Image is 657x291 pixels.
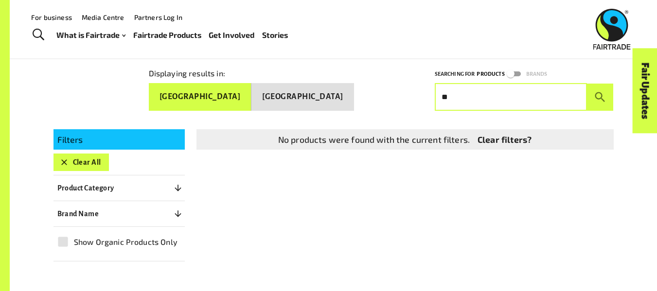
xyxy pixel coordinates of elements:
[435,69,475,79] p: Searching for
[57,208,99,220] p: Brand Name
[251,83,354,110] button: [GEOGRAPHIC_DATA]
[209,28,254,42] a: Get Involved
[26,23,50,47] a: Toggle Search
[57,182,114,194] p: Product Category
[53,179,185,197] button: Product Category
[278,133,470,146] p: No products were found with the current filters.
[134,13,182,21] a: Partners Log In
[526,69,548,79] p: Brands
[31,13,72,21] a: For business
[478,133,532,146] a: Clear filters?
[53,205,185,223] button: Brand Name
[593,9,631,50] img: Fairtrade Australia New Zealand logo
[57,133,181,146] p: Filters
[56,28,125,42] a: What is Fairtrade
[477,69,504,79] p: Products
[53,154,109,171] button: Clear All
[82,13,124,21] a: Media Centre
[133,28,201,42] a: Fairtrade Products
[74,236,178,248] span: Show Organic Products Only
[149,83,252,110] button: [GEOGRAPHIC_DATA]
[149,68,225,79] p: Displaying results in:
[262,28,288,42] a: Stories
